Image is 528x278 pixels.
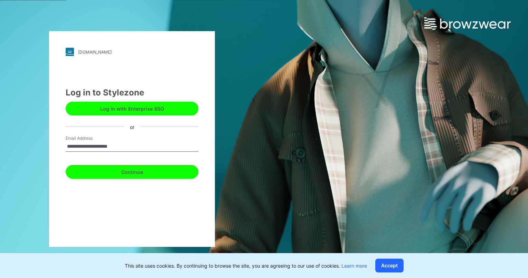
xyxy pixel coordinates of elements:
[66,86,198,99] div: Log in to Stylezone
[66,165,198,179] button: Continue
[78,49,112,55] div: [DOMAIN_NAME]
[375,259,404,272] button: Accept
[66,102,198,115] button: Log in with Enterprise SSO
[66,48,198,56] a: [DOMAIN_NAME]
[124,123,140,130] div: or
[424,17,511,30] img: browzwear-logo.e42bd6dac1945053ebaf764b6aa21510.svg
[341,263,367,269] a: Learn more
[125,262,367,269] p: This site uses cookies. By continuing to browse the site, you are agreeing to our use of cookies.
[66,48,74,56] img: stylezone-logo.562084cfcfab977791bfbf7441f1a819.svg
[66,135,114,141] label: Email Address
